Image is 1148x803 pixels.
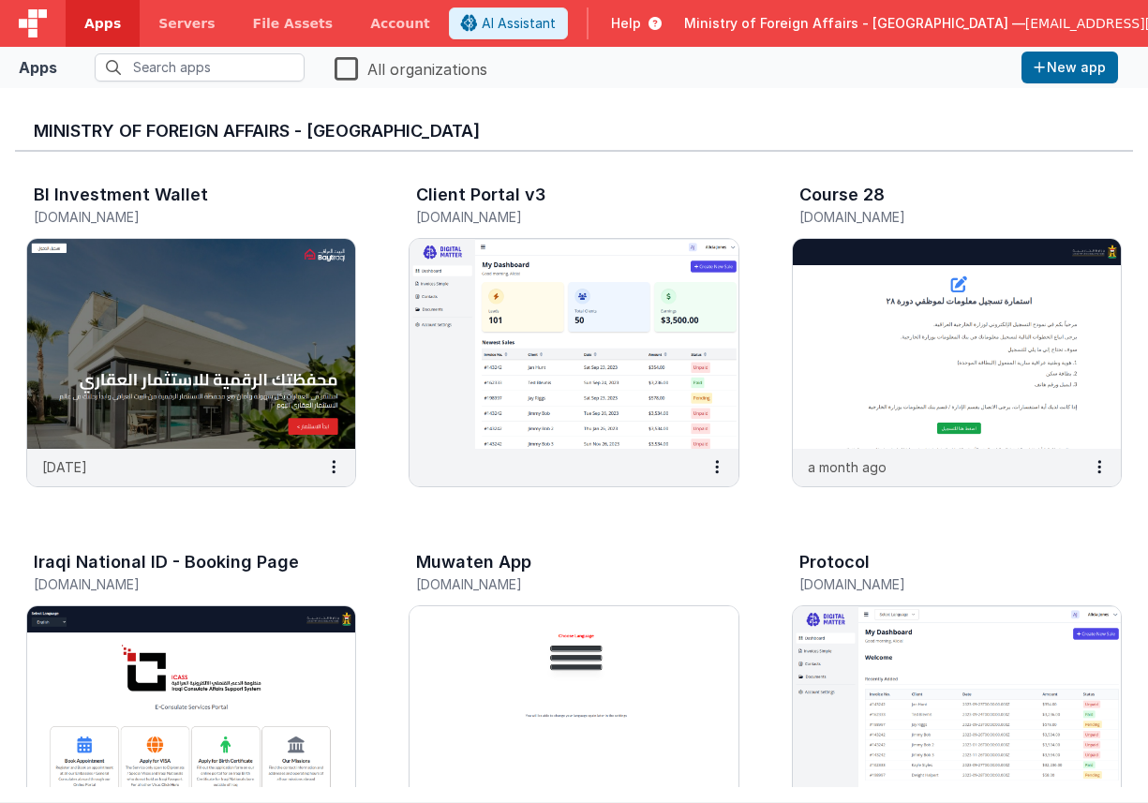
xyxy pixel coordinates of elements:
[34,577,309,591] h5: [DOMAIN_NAME]
[799,210,1075,224] h5: [DOMAIN_NAME]
[684,14,1025,33] span: Ministry of Foreign Affairs - [GEOGRAPHIC_DATA] —
[34,210,309,224] h5: [DOMAIN_NAME]
[449,7,568,39] button: AI Assistant
[158,14,215,33] span: Servers
[253,14,334,33] span: File Assets
[84,14,121,33] span: Apps
[335,54,487,81] label: All organizations
[799,186,885,204] h3: Course 28
[19,56,57,79] div: Apps
[95,53,305,82] input: Search apps
[1021,52,1118,83] button: New app
[482,14,556,33] span: AI Assistant
[416,186,545,204] h3: Client Portal v3
[799,577,1075,591] h5: [DOMAIN_NAME]
[34,553,299,572] h3: Iraqi National ID - Booking Page
[42,457,87,477] p: [DATE]
[34,186,208,204] h3: BI Investment Wallet
[416,577,692,591] h5: [DOMAIN_NAME]
[416,553,531,572] h3: Muwaten App
[808,457,887,477] p: a month ago
[416,210,692,224] h5: [DOMAIN_NAME]
[611,14,641,33] span: Help
[34,122,1114,141] h3: Ministry of Foreign Affairs - [GEOGRAPHIC_DATA]
[799,553,870,572] h3: Protocol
